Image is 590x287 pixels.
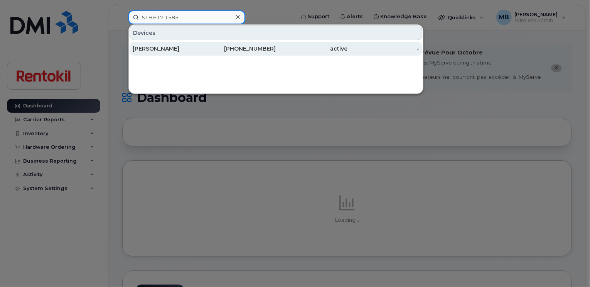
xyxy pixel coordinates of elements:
[347,45,419,53] div: -
[133,45,204,53] div: [PERSON_NAME]
[130,42,422,56] a: [PERSON_NAME][PHONE_NUMBER]active-
[130,25,422,40] div: Devices
[204,45,276,53] div: [PHONE_NUMBER]
[276,45,348,53] div: active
